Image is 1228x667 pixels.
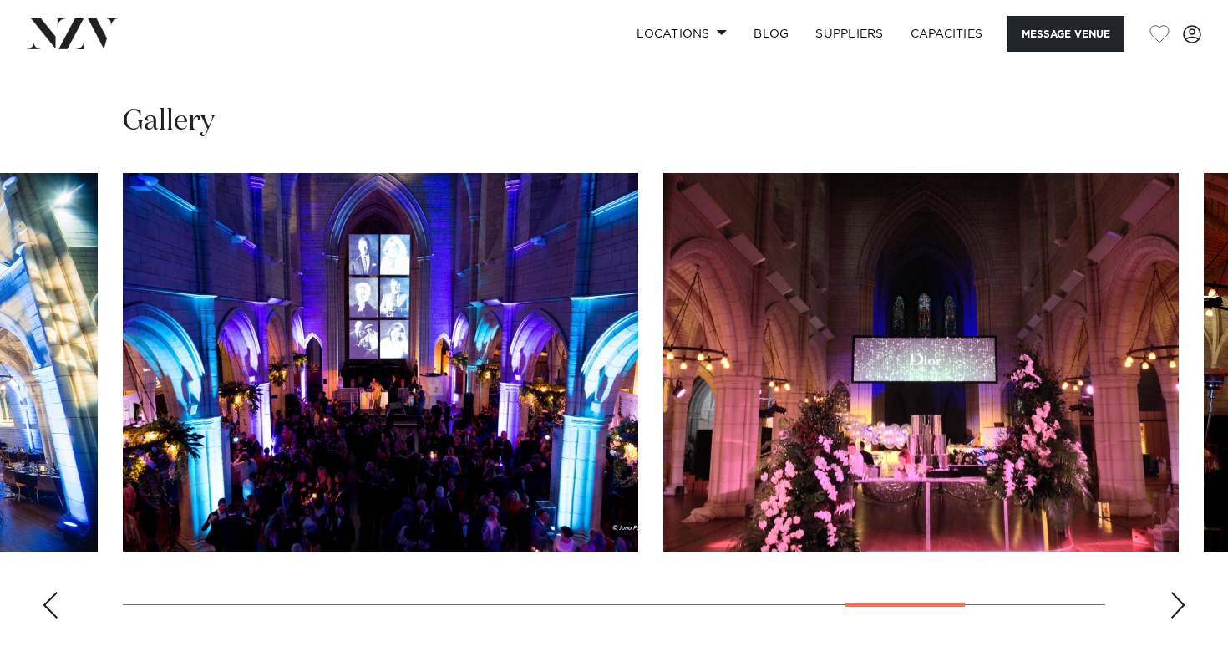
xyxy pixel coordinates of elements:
[123,173,638,552] swiper-slide: 12 / 15
[623,16,740,52] a: Locations
[1007,16,1124,52] button: Message Venue
[123,103,215,140] h2: Gallery
[27,18,118,48] img: nzv-logo.png
[740,16,802,52] a: BLOG
[802,16,896,52] a: SUPPLIERS
[663,173,1179,552] swiper-slide: 13 / 15
[897,16,997,52] a: Capacities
